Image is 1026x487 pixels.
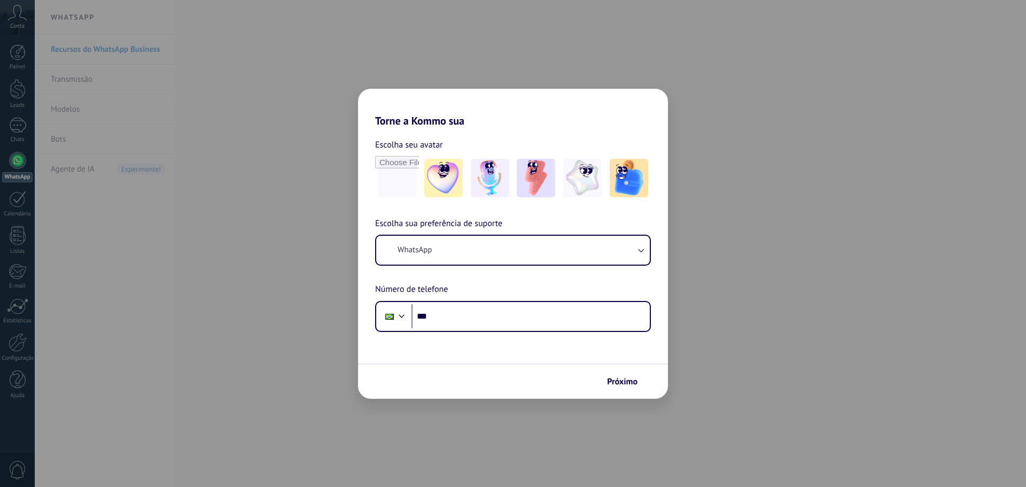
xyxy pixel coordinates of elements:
div: Brazil: + 55 [379,305,400,328]
span: Escolha seu avatar [375,138,443,152]
button: Próximo [602,373,652,391]
span: WhatsApp [398,245,432,256]
img: -3.jpeg [517,159,555,197]
span: Número de telefone [375,283,448,297]
img: -5.jpeg [610,159,648,197]
img: -4.jpeg [563,159,602,197]
button: WhatsApp [376,236,650,265]
h2: Torne a Kommo sua [358,89,668,127]
img: -2.jpeg [471,159,509,197]
span: Escolha sua preferência de suporte [375,217,502,231]
img: -1.jpeg [424,159,463,197]
span: Próximo [607,378,638,385]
